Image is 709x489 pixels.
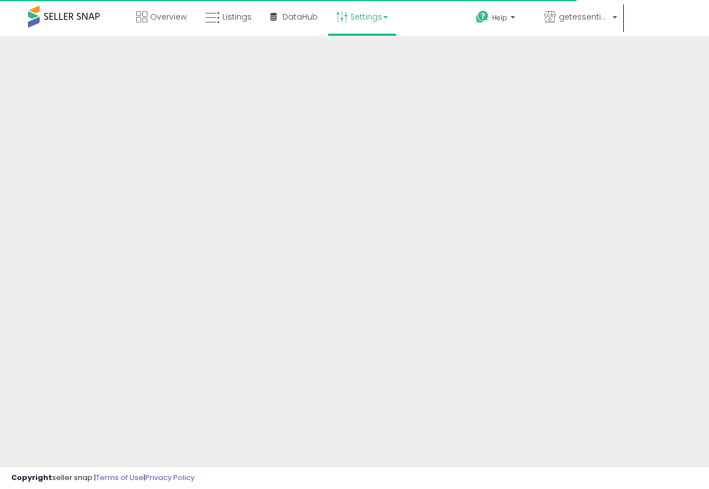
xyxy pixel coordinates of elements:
[223,11,252,22] span: Listings
[96,472,143,483] a: Terms of Use
[559,11,609,22] span: getessentialshub
[467,2,534,36] a: Help
[150,11,187,22] span: Overview
[11,472,52,483] strong: Copyright
[145,472,194,483] a: Privacy Policy
[282,11,318,22] span: DataHub
[492,13,507,22] span: Help
[475,10,489,24] i: Get Help
[11,473,194,483] div: seller snap | |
